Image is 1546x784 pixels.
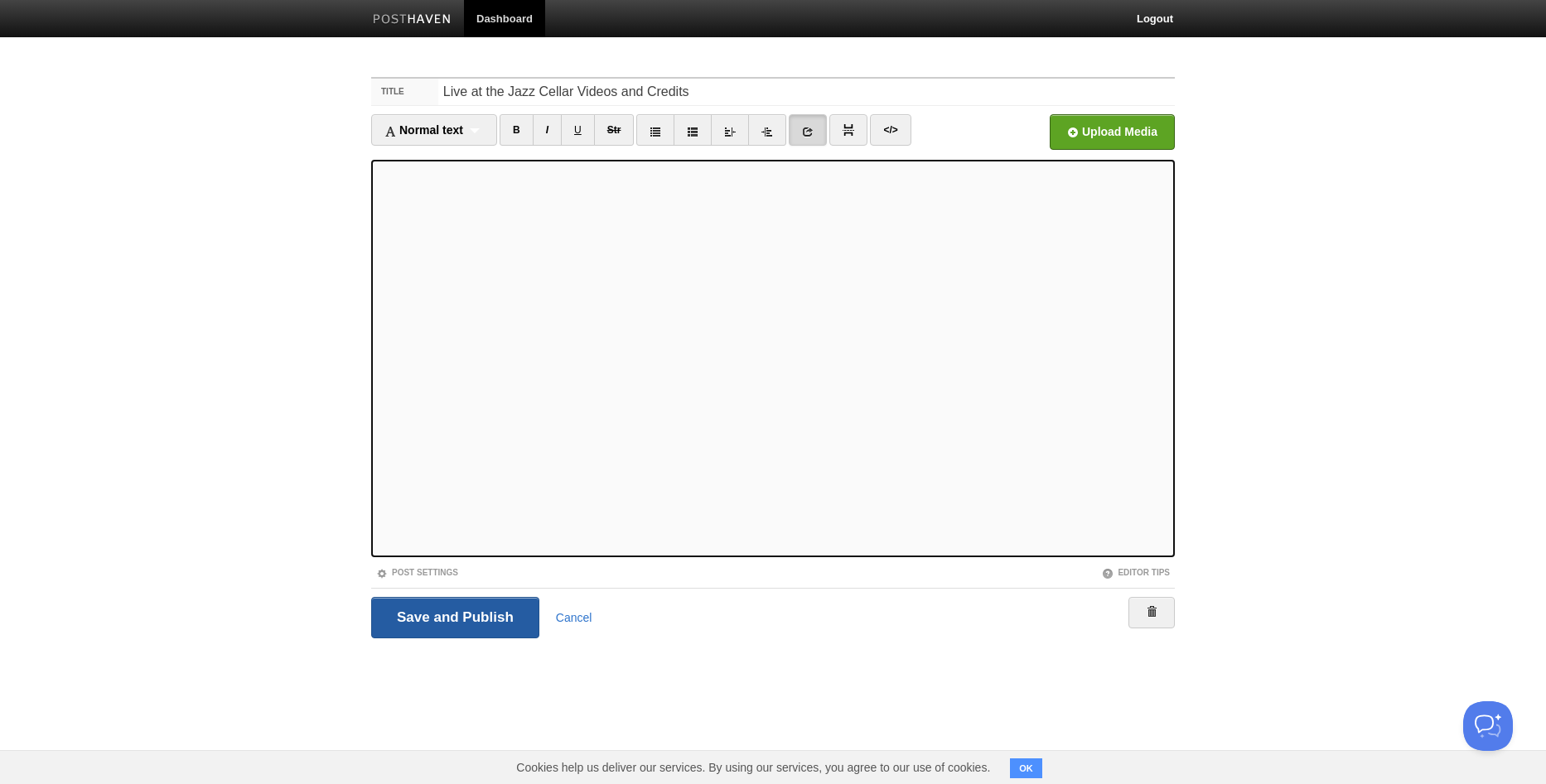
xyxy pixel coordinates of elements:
button: OK [1010,758,1042,778]
img: Posthaven-bar [373,14,452,26]
a: </> [870,114,911,146]
input: Save and Publish [371,597,539,638]
span: Normal text [384,123,463,137]
a: Post Settings [376,568,458,577]
a: I [533,114,562,146]
a: Cancel [556,611,592,624]
span: Cookies help us deliver our services. By using our services, you agree to our use of cookies. [500,751,1007,784]
iframe: Help Scout Beacon - Open [1463,701,1513,751]
a: B [500,114,534,146]
a: U [561,114,595,146]
a: Editor Tips [1102,568,1170,577]
del: Str [607,124,621,136]
a: Str [594,114,635,146]
label: Title [371,79,438,105]
img: pagebreak-icon.png [843,124,854,136]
